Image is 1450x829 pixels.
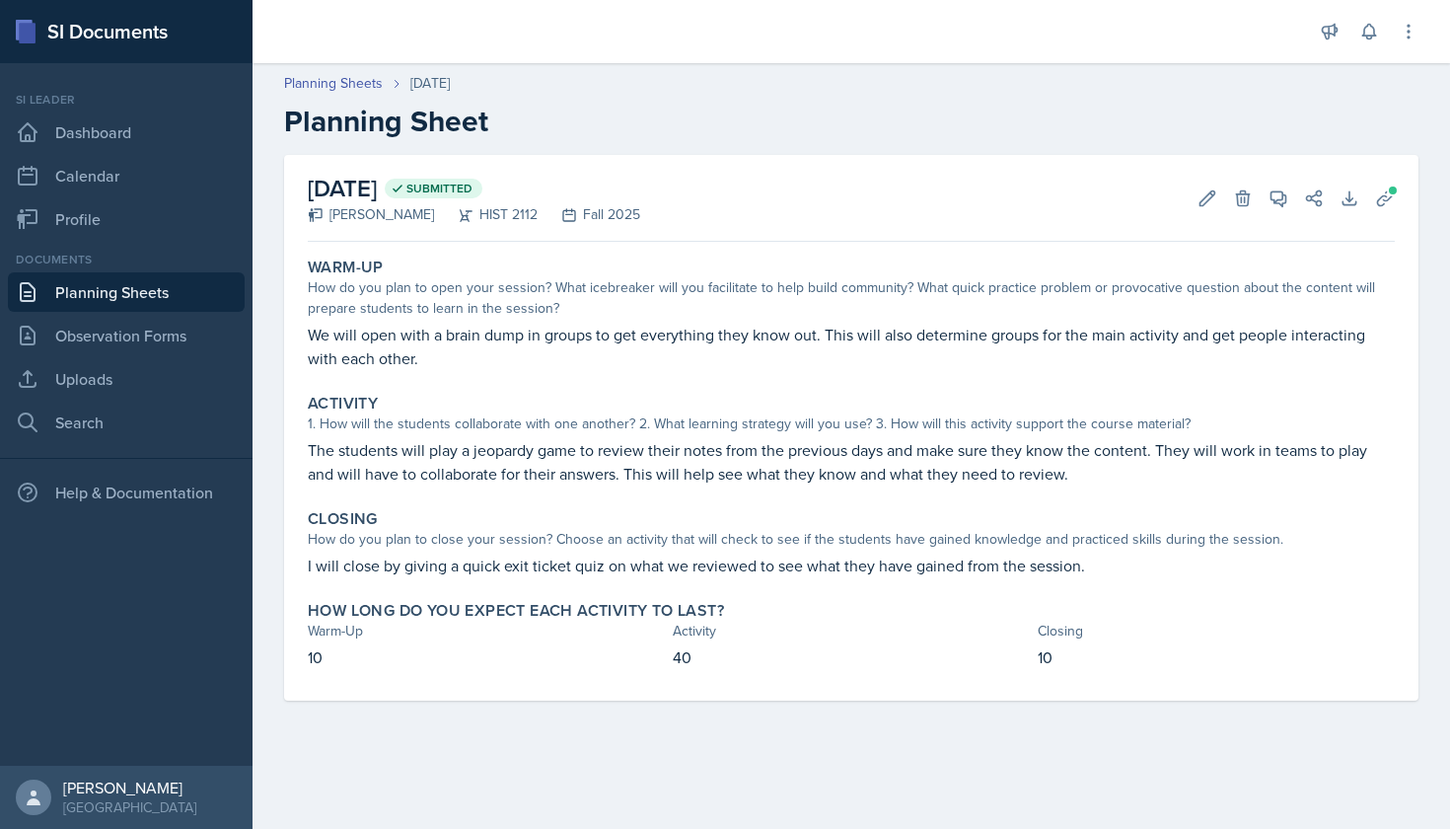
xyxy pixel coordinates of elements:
label: Warm-Up [308,258,384,277]
div: Fall 2025 [538,204,640,225]
div: 1. How will the students collaborate with one another? 2. What learning strategy will you use? 3.... [308,414,1395,434]
p: 40 [673,645,1030,669]
div: [DATE] [410,73,450,94]
div: HIST 2112 [434,204,538,225]
div: Si leader [8,91,245,109]
a: Profile [8,199,245,239]
div: Activity [673,621,1030,641]
h2: Planning Sheet [284,104,1418,139]
a: Observation Forms [8,316,245,355]
p: I will close by giving a quick exit ticket quiz on what we reviewed to see what they have gained ... [308,554,1395,577]
label: Activity [308,394,378,414]
div: How do you plan to open your session? What icebreaker will you facilitate to help build community... [308,277,1395,319]
span: Submitted [406,181,472,196]
div: [PERSON_NAME] [63,778,196,797]
div: Closing [1038,621,1395,641]
a: Calendar [8,156,245,195]
p: We will open with a brain dump in groups to get everything they know out. This will also determin... [308,323,1395,370]
div: How do you plan to close your session? Choose an activity that will check to see if the students ... [308,529,1395,550]
label: How long do you expect each activity to last? [308,601,724,621]
p: 10 [1038,645,1395,669]
div: Documents [8,251,245,268]
label: Closing [308,509,378,529]
div: Help & Documentation [8,473,245,512]
div: [GEOGRAPHIC_DATA] [63,797,196,817]
p: The students will play a jeopardy game to review their notes from the previous days and make sure... [308,438,1395,486]
a: Uploads [8,359,245,399]
a: Search [8,403,245,442]
div: Warm-Up [308,621,665,641]
a: Dashboard [8,113,245,152]
a: Planning Sheets [8,272,245,312]
a: Planning Sheets [284,73,383,94]
div: [PERSON_NAME] [308,204,434,225]
h2: [DATE] [308,171,640,206]
p: 10 [308,645,665,669]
